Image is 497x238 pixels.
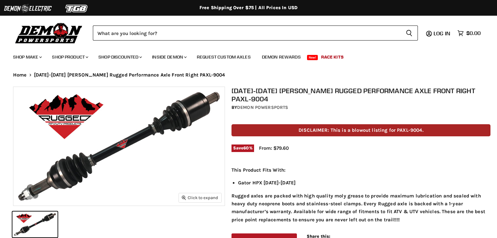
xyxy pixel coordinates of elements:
a: Home [13,72,27,78]
span: Click to expand [182,195,218,200]
div: Rugged axles are packed with high quality moly grease to provide maximum lubrication and sealed w... [231,166,490,224]
h1: [DATE]-[DATE] [PERSON_NAME] Rugged Performance Axle Front Right PAXL-9004 [231,87,490,103]
span: [DATE]-[DATE] [PERSON_NAME] Rugged Performance Axle Front Right PAXL-9004 [34,72,225,78]
a: Demon Powersports [237,105,288,110]
img: TGB Logo 2 [52,2,101,15]
a: Race Kits [316,50,349,64]
button: Search [401,25,418,41]
a: Shop Discounted [94,50,146,64]
span: Log in [434,30,450,37]
p: DISCLAIMER: This is a blowout listing for PAXL-9004. [231,124,490,136]
ul: Main menu [8,48,479,64]
input: Search [93,25,401,41]
img: Demon Powersports [13,21,85,44]
span: From: $79.60 [259,145,289,151]
img: Demon Electric Logo 2 [3,2,52,15]
a: Request Custom Axles [192,50,256,64]
a: Log in [431,30,454,36]
span: New! [307,55,318,60]
span: Save % [231,144,254,152]
a: Shop Make [8,50,46,64]
a: Inside Demon [147,50,191,64]
button: Click to expand [179,193,221,202]
button: 2010-2013 John Deere Rugged Performance Axle Front Right PAXL-9004 thumbnail [12,212,58,237]
span: 60 [243,145,249,150]
a: Demon Rewards [257,50,306,64]
form: Product [93,25,418,41]
a: Shop Product [47,50,92,64]
p: This Product Fits With: [231,166,490,174]
div: by [231,104,490,111]
li: Gator HPX [DATE]-[DATE] [238,179,490,187]
img: 2010-2013 John Deere Rugged Performance Axle Front Right PAXL-9004 [13,87,225,206]
span: $0.00 [466,30,481,36]
a: $0.00 [454,28,484,38]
